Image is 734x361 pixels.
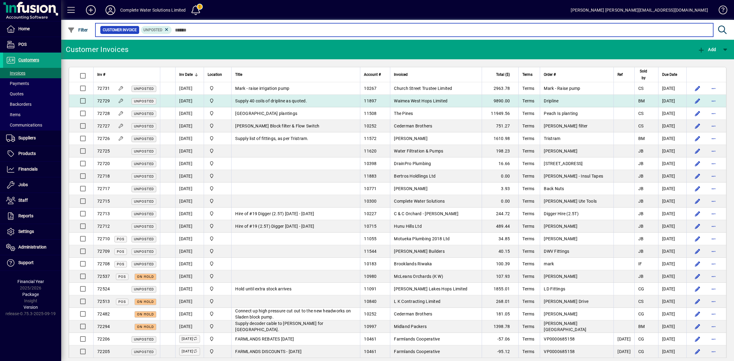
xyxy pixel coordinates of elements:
[544,98,558,103] span: Dripline
[658,132,686,145] td: [DATE]
[175,182,204,195] td: [DATE]
[693,259,702,269] button: Edit
[394,71,478,78] div: Invoiced
[709,171,718,181] button: More options
[693,246,702,256] button: Edit
[208,98,228,104] span: Motueka
[394,174,436,179] span: Bertros Holdlings Ltd
[364,149,376,153] span: 11620
[394,199,445,204] span: Complete Water Solutions
[658,107,686,120] td: [DATE]
[709,146,718,156] button: More options
[208,71,228,78] div: Location
[97,199,110,204] span: 72715
[522,249,534,254] span: Terms
[709,109,718,118] button: More options
[522,236,534,241] span: Terms
[709,184,718,193] button: More options
[638,161,644,166] span: JB
[364,71,386,78] div: Account #
[208,173,228,179] span: Motueka
[364,199,376,204] span: 10300
[709,83,718,93] button: More options
[693,334,702,344] button: Edit
[18,260,34,265] span: Support
[120,5,186,15] div: Complete Water Solutions Limited
[235,86,289,91] span: Mark - raise irrigation pump
[18,167,38,171] span: Financials
[97,136,110,141] span: 72726
[482,220,518,233] td: 489.44
[364,123,376,128] span: 10252
[709,309,718,319] button: More options
[175,107,204,120] td: [DATE]
[693,309,702,319] button: Edit
[522,86,534,91] span: Terms
[522,149,534,153] span: Terms
[208,260,228,267] span: Motueka
[658,258,686,270] td: [DATE]
[658,270,686,283] td: [DATE]
[482,270,518,283] td: 107.93
[693,221,702,231] button: Edit
[97,211,110,216] span: 72713
[638,249,644,254] span: JB
[175,258,204,270] td: [DATE]
[709,134,718,143] button: More options
[693,196,702,206] button: Edit
[18,135,36,140] span: Suppliers
[394,224,422,229] span: Hunu Hills Ltd
[394,123,432,128] span: Cederman Brothers
[394,149,443,153] span: Water Filtration & Pumps
[658,170,686,182] td: [DATE]
[3,193,61,208] a: Staff
[617,71,623,78] span: Ref
[544,211,579,216] span: Digger Hire (2.5T)
[693,109,702,118] button: Edit
[693,209,702,219] button: Edit
[522,186,534,191] span: Terms
[394,161,431,166] span: DrainPro Plumbing
[208,223,228,230] span: Motueka
[18,26,30,31] span: Home
[18,198,28,203] span: Staff
[658,82,686,95] td: [DATE]
[97,186,110,191] span: 72717
[394,236,450,241] span: Motueka Plumbing 2018 Ltd
[97,98,110,103] span: 72729
[3,177,61,193] a: Jobs
[97,224,110,229] span: 72712
[179,348,200,355] label: [DATE]
[662,71,677,78] span: Due Date
[18,213,33,218] span: Reports
[544,224,577,229] span: [PERSON_NAME]
[709,334,718,344] button: More options
[693,146,702,156] button: Edit
[235,111,297,116] span: [GEOGRAPHIC_DATA] plantings
[522,136,534,141] span: Terms
[175,95,204,107] td: [DATE]
[208,210,228,217] span: Motueka
[6,102,32,107] span: Backorders
[134,187,154,191] span: Unposted
[364,71,381,78] span: Account #
[638,68,654,81] div: Sold by
[179,335,200,343] label: [DATE]
[522,211,534,216] span: Terms
[662,71,683,78] div: Due Date
[658,157,686,170] td: [DATE]
[571,5,708,15] div: [PERSON_NAME] [PERSON_NAME][EMAIL_ADDRESS][DOMAIN_NAME]
[208,160,228,167] span: Motueka
[638,174,644,179] span: JB
[6,112,20,117] span: Items
[175,220,204,233] td: [DATE]
[3,162,61,177] a: Financials
[3,99,61,109] a: Backorders
[693,96,702,106] button: Edit
[522,123,534,128] span: Terms
[208,198,228,204] span: Motueka
[3,224,61,239] a: Settings
[617,71,631,78] div: Ref
[141,26,172,34] mat-chip: Customer Invoice Status: Unposted
[394,71,408,78] span: Invoiced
